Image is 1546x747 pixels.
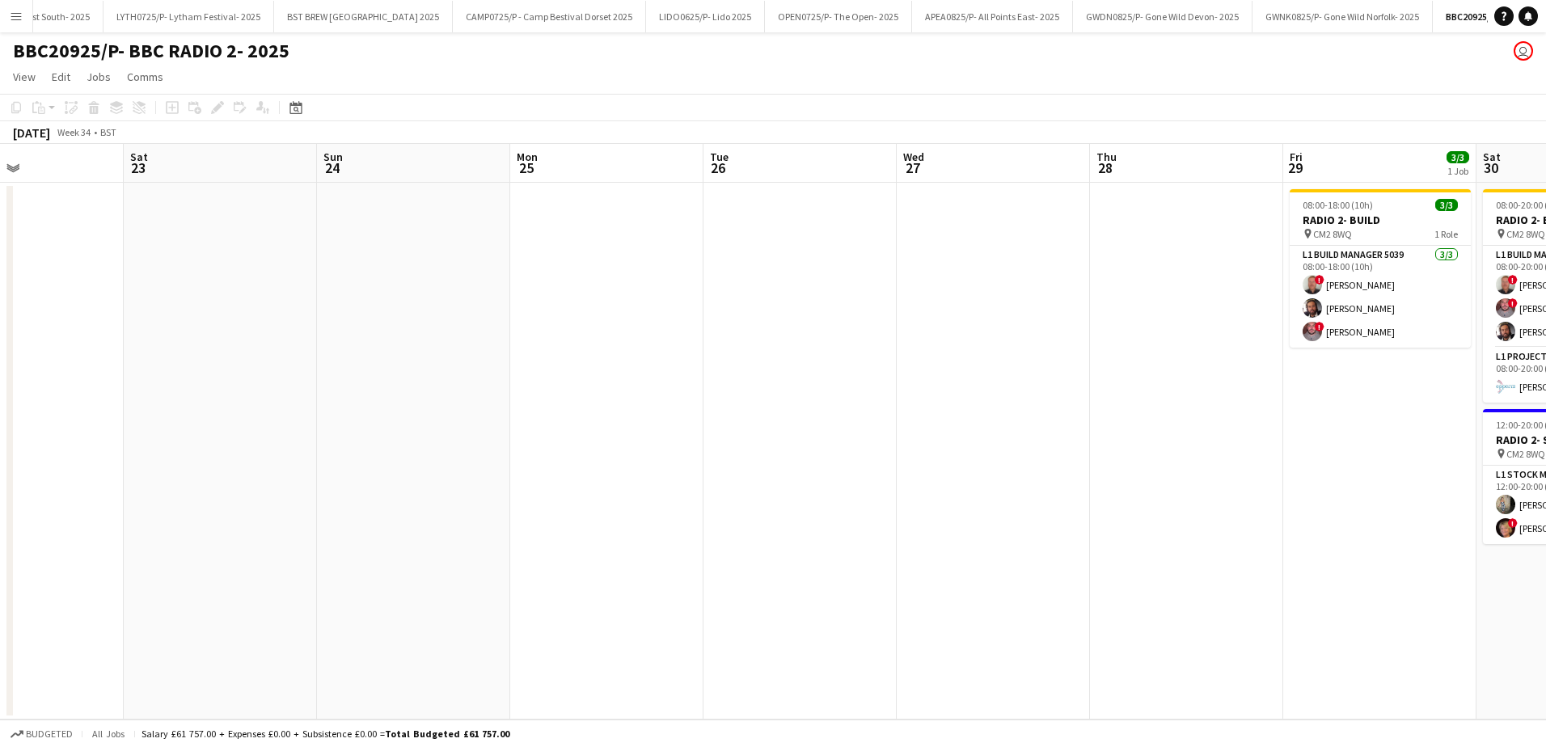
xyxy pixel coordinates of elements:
button: GWDN0825/P- Gone Wild Devon- 2025 [1073,1,1252,32]
div: BST [100,126,116,138]
div: [DATE] [13,124,50,141]
button: OPEN0725/P- The Open- 2025 [765,1,912,32]
span: Comms [127,70,163,84]
div: Salary £61 757.00 + Expenses £0.00 + Subsistence £0.00 = [142,728,509,740]
a: Comms [120,66,170,87]
span: All jobs [89,728,128,740]
span: Total Budgeted £61 757.00 [385,728,509,740]
a: Jobs [80,66,117,87]
app-user-avatar: Grace Shorten [1514,41,1533,61]
span: Week 34 [53,126,94,138]
span: Jobs [87,70,111,84]
button: Budgeted [8,725,75,743]
h1: BBC20925/P- BBC RADIO 2- 2025 [13,39,289,63]
a: Edit [45,66,77,87]
button: CAMP0725/P - Camp Bestival Dorset 2025 [453,1,646,32]
button: BST BREW [GEOGRAPHIC_DATA] 2025 [274,1,453,32]
button: LIDO0625/P- Lido 2025 [646,1,765,32]
span: Budgeted [26,728,73,740]
button: LYTH0725/P- Lytham Festival- 2025 [103,1,274,32]
a: View [6,66,42,87]
button: APEA0825/P- All Points East- 2025 [912,1,1073,32]
span: View [13,70,36,84]
span: Edit [52,70,70,84]
button: GWNK0825/P- Gone Wild Norfolk- 2025 [1252,1,1433,32]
